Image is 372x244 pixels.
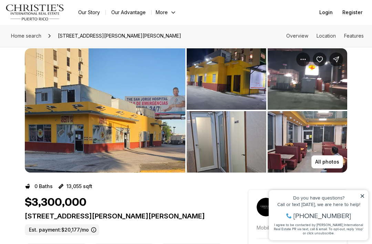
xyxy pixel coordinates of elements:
p: 0 Baths [34,184,53,189]
button: Login [315,6,337,19]
button: View image gallery [268,48,347,110]
button: Save Property: 173 CALLE SAN JORGE [313,52,327,66]
span: [STREET_ADDRESS][PERSON_NAME][PERSON_NAME] [55,30,184,41]
li: 2 of 3 [187,48,347,173]
button: Property options [296,52,310,66]
h1: $3,300,000 [25,196,86,209]
p: 13,055 sqft [66,184,92,189]
button: View image gallery [268,111,347,173]
span: Home search [11,33,41,39]
button: View image gallery [187,48,266,110]
img: logo [6,4,64,21]
span: [PHONE_NUMBER] [28,32,86,39]
a: Home search [8,30,44,41]
p: All photos [315,159,339,165]
a: Our Advantage [106,8,151,17]
span: I agree to be contacted by [PERSON_NAME] International Real Estate PR via text, call & email. To ... [9,42,98,56]
button: More [152,8,180,17]
span: Login [319,10,333,15]
div: Listing Photos [25,48,347,173]
label: Est. payment: $20,177/mo [25,224,99,235]
button: Share Property: 173 CALLE SAN JORGE [329,52,343,66]
div: Do you have questions? [7,16,100,20]
button: View image gallery [187,111,266,173]
span: Register [342,10,362,15]
div: Call or text [DATE], we are here to help! [7,22,100,27]
a: Our Story [73,8,105,17]
button: Register [338,6,366,19]
p: [STREET_ADDRESS][PERSON_NAME][PERSON_NAME] [25,212,223,220]
a: Skip to: Overview [286,33,308,39]
li: 1 of 3 [25,48,185,173]
a: Skip to: Location [317,33,336,39]
button: All photos [311,155,343,168]
p: Mobile number [257,225,291,231]
a: Skip to: Features [344,33,364,39]
button: View image gallery [25,48,185,173]
nav: Page section menu [286,33,364,39]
